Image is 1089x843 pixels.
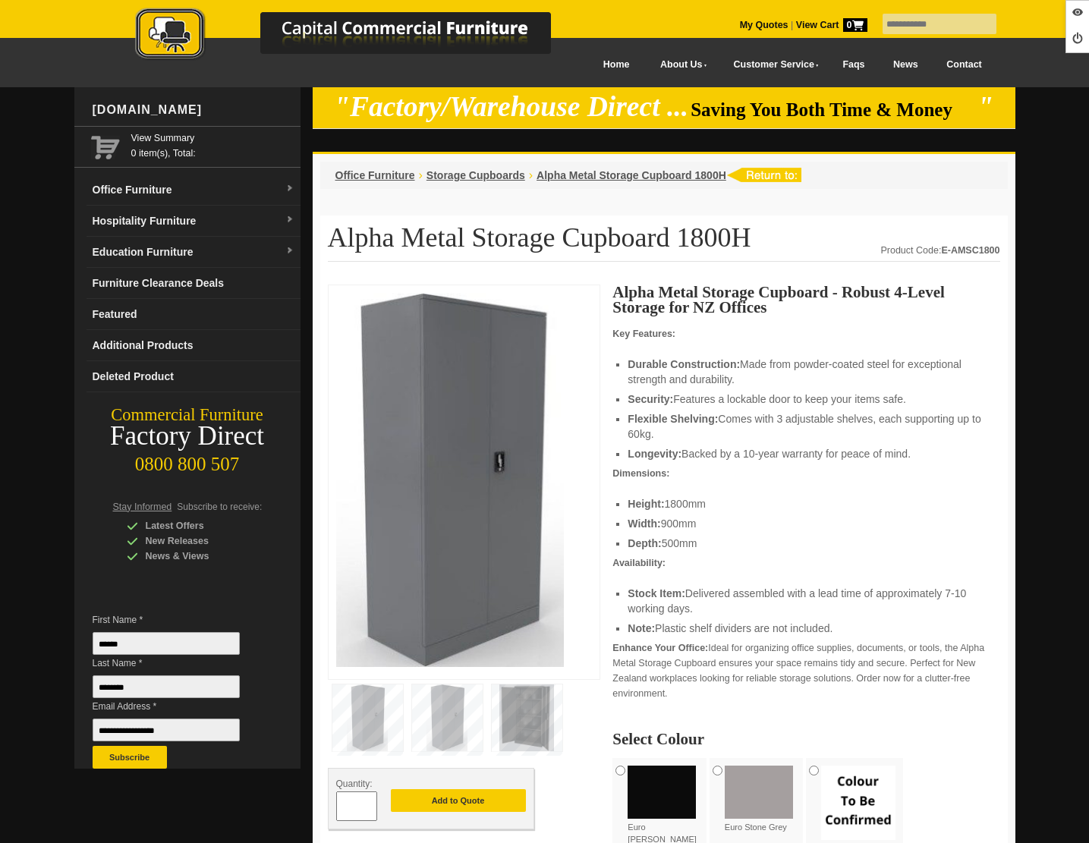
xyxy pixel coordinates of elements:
[628,446,984,461] li: Backed by a 10-year warranty for peace of mind.
[628,766,696,819] img: Euro Matt Black
[612,643,708,653] strong: Enhance Your Office:
[537,169,726,181] a: Alpha Metal Storage Cupboard 1800H
[93,656,263,671] span: Last Name *
[628,621,984,636] li: Plastic shelf dividers are not included.
[93,675,240,698] input: Last Name *
[127,533,271,549] div: New Releases
[628,586,984,616] li: Delivered assembled with a lead time of approximately 7-10 working days.
[336,779,373,789] span: Quantity:
[612,468,669,479] strong: Dimensions:
[628,537,661,549] strong: Depth:
[628,536,984,551] li: 500mm
[725,766,793,819] img: Euro Stone Grey
[285,247,294,256] img: dropdown
[131,131,294,146] a: View Summary
[691,99,975,120] span: Saving You Both Time & Money
[612,329,675,339] strong: Key Features:
[941,245,999,256] strong: E-AMSC1800
[977,91,993,122] em: "
[87,361,301,392] a: Deleted Product
[328,223,1000,262] h1: Alpha Metal Storage Cupboard 1800H
[419,168,423,183] li: ›
[612,731,999,747] h2: Select Colour
[612,285,999,315] h3: Alpha Metal Storage Cupboard - Robust 4-Level Storage for NZ Offices
[93,746,167,769] button: Subscribe
[740,20,788,30] a: My Quotes
[336,293,564,667] img: Office metal storage cupboard, 1800H, with lockable doors and adjustable shelves.
[628,448,681,460] strong: Longevity:
[628,413,718,425] strong: Flexible Shelving:
[628,498,664,510] strong: Height:
[87,237,301,268] a: Education Furnituredropdown
[843,18,867,32] span: 0
[426,169,525,181] a: Storage Cupboards
[628,516,984,531] li: 900mm
[93,612,263,628] span: First Name *
[74,446,301,475] div: 0800 800 507
[391,789,526,812] button: Add to Quote
[726,168,801,182] img: return to
[628,622,655,634] strong: Note:
[113,502,172,512] span: Stay Informed
[74,404,301,426] div: Commercial Furniture
[529,168,533,183] li: ›
[335,169,415,181] a: Office Furniture
[74,426,301,447] div: Factory Direct
[612,640,999,701] p: Ideal for organizing office supplies, documents, or tools, the Alpha Metal Storage Cupboard ensur...
[628,496,984,511] li: 1800mm
[93,8,625,63] img: Capital Commercial Furniture Logo
[793,20,867,30] a: View Cart0
[644,48,716,82] a: About Us
[932,48,996,82] a: Contact
[796,20,867,30] strong: View Cart
[285,184,294,193] img: dropdown
[93,8,625,68] a: Capital Commercial Furniture Logo
[93,719,240,741] input: Email Address *
[880,243,999,258] div: Product Code:
[93,699,263,714] span: Email Address *
[87,268,301,299] a: Furniture Clearance Deals
[628,411,984,442] li: Comes with 3 adjustable shelves, each supporting up to 60kg.
[716,48,828,82] a: Customer Service
[127,518,271,533] div: Latest Offers
[334,91,688,122] em: "Factory/Warehouse Direct ...
[87,175,301,206] a: Office Furnituredropdown
[628,517,660,530] strong: Width:
[879,48,932,82] a: News
[628,393,673,405] strong: Security:
[285,215,294,225] img: dropdown
[628,392,984,407] li: Features a lockable door to keep your items safe.
[821,766,895,840] img: Colour TBC
[87,330,301,361] a: Additional Products
[93,632,240,655] input: First Name *
[725,766,799,834] label: Euro Stone Grey
[628,587,685,599] strong: Stock Item:
[612,558,666,568] strong: Availability:
[87,299,301,330] a: Featured
[628,358,740,370] strong: Durable Construction:
[131,131,294,159] span: 0 item(s), Total:
[177,502,262,512] span: Subscribe to receive:
[829,48,880,82] a: Faqs
[628,357,984,387] li: Made from powder-coated steel for exceptional strength and durability.
[87,206,301,237] a: Hospitality Furnituredropdown
[127,549,271,564] div: News & Views
[87,87,301,133] div: [DOMAIN_NAME]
